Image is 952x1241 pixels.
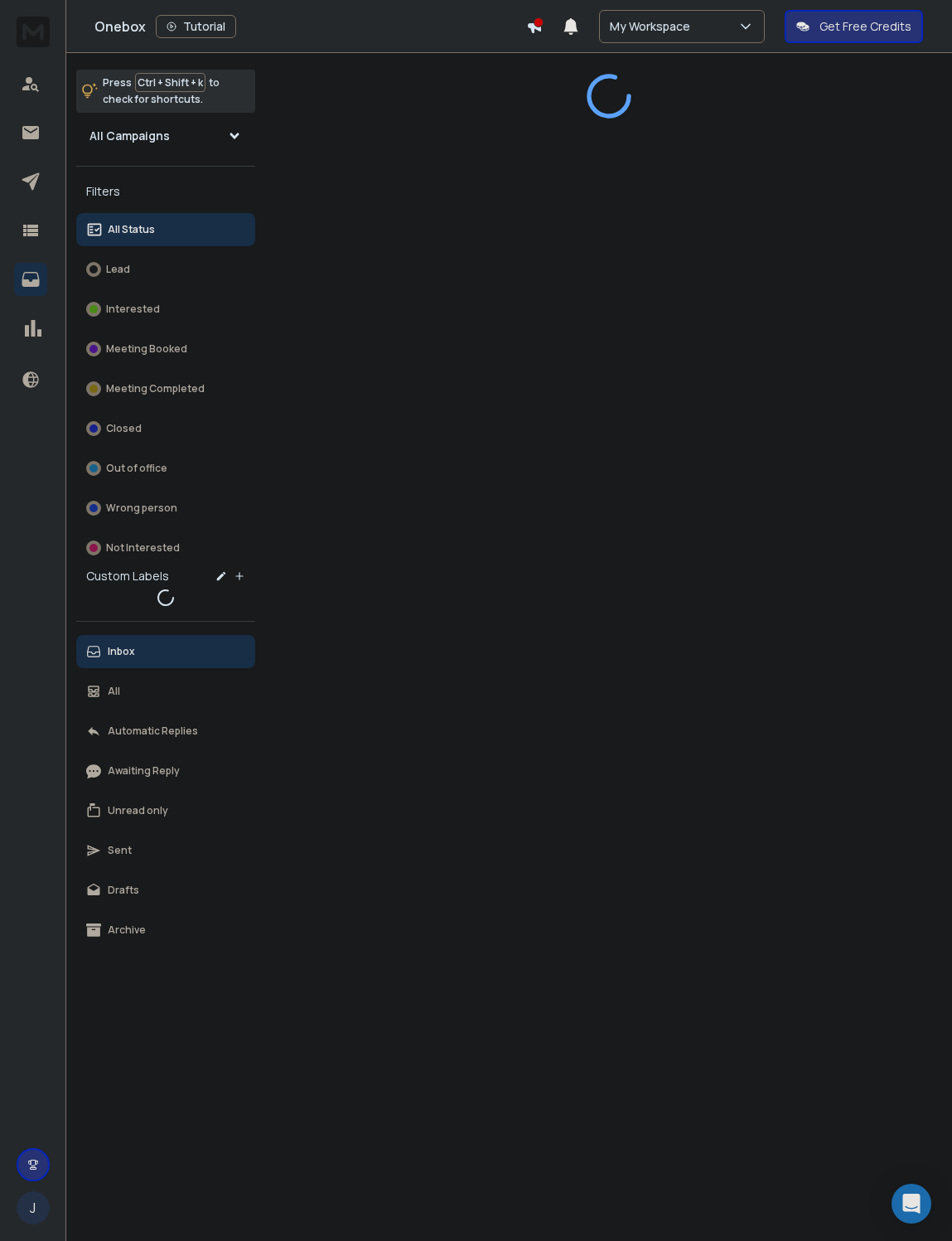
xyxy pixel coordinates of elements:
p: Wrong person [106,502,177,515]
button: Awaiting Reply [76,754,255,788]
p: Meeting Completed [106,382,205,395]
button: Closed [76,412,255,445]
p: Not Interested [106,541,180,555]
p: Press to check for shortcuts. [103,75,220,108]
div: Onebox [94,15,526,38]
h1: All Campaigns [89,128,170,144]
button: Wrong person [76,492,255,525]
p: Meeting Booked [106,342,187,356]
button: Unread only [76,794,255,827]
button: All Campaigns [76,119,255,153]
button: Not Interested [76,531,255,565]
button: Sent [76,834,255,867]
p: Drafts [108,884,139,897]
button: Automatic Replies [76,715,255,748]
button: Lead [76,253,255,286]
p: My Workspace [610,18,697,35]
p: Get Free Credits [819,18,911,35]
button: Out of office [76,452,255,485]
button: Meeting Booked [76,332,255,366]
button: Tutorial [156,15,236,38]
div: Open Intercom Messenger [892,1184,931,1224]
button: Drafts [76,874,255,907]
p: Lead [106,263,130,276]
p: Out of office [106,462,167,475]
p: Awaiting Reply [108,764,180,778]
h3: Filters [76,180,255,203]
button: J [17,1191,50,1224]
p: Inbox [108,645,135,658]
button: Archive [76,914,255,947]
button: All Status [76,213,255,246]
p: Sent [108,844,132,857]
p: All [108,685,120,698]
p: Closed [106,422,142,435]
p: Automatic Replies [108,725,198,738]
p: Interested [106,303,160,316]
h3: Custom Labels [86,568,169,584]
button: Interested [76,293,255,326]
button: Get Free Credits [785,10,923,43]
p: All Status [108,223,155,236]
button: Meeting Completed [76,372,255,405]
p: Archive [108,923,146,937]
button: Inbox [76,635,255,668]
span: Ctrl + Shift + k [135,73,205,92]
p: Unread only [108,804,168,817]
button: All [76,675,255,708]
